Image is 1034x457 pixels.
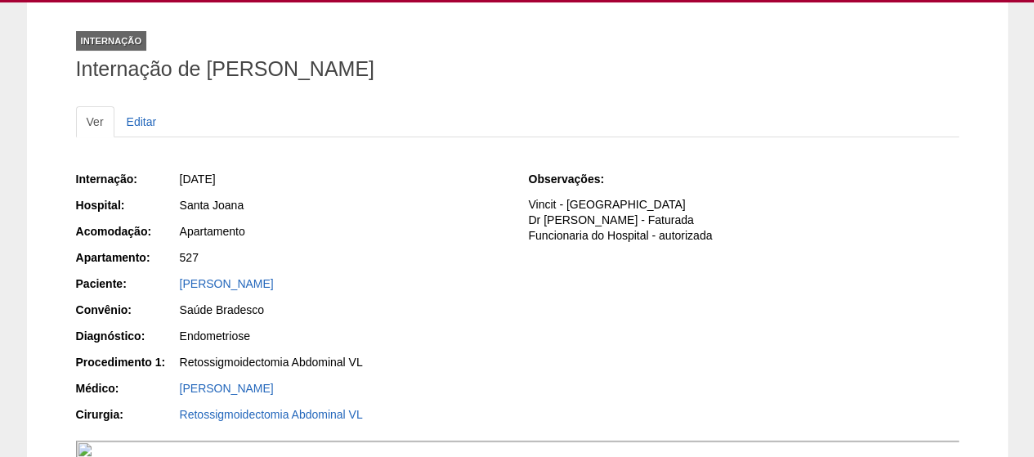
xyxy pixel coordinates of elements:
a: Retossigmoidectomia Abdominal VL [180,408,363,421]
div: Médico: [76,380,178,397]
a: Editar [116,106,168,137]
a: Ver [76,106,114,137]
div: Observações: [528,171,630,187]
div: Internação [76,31,147,51]
div: Retossigmoidectomia Abdominal VL [180,354,506,370]
a: [PERSON_NAME] [180,382,274,395]
div: Endometriose [180,328,506,344]
div: Apartamento: [76,249,178,266]
a: [PERSON_NAME] [180,277,274,290]
h1: Internação de [PERSON_NAME] [76,59,959,79]
div: 527 [180,249,506,266]
p: Vincit - [GEOGRAPHIC_DATA] Dr [PERSON_NAME] - Faturada Funcionaria do Hospital - autorizada [528,197,958,244]
div: Diagnóstico: [76,328,178,344]
div: Apartamento [180,223,506,240]
div: Internação: [76,171,178,187]
div: Saúde Bradesco [180,302,506,318]
div: Paciente: [76,276,178,292]
div: Cirurgia: [76,406,178,423]
div: Santa Joana [180,197,506,213]
div: Convênio: [76,302,178,318]
span: [DATE] [180,172,216,186]
div: Procedimento 1: [76,354,178,370]
div: Hospital: [76,197,178,213]
div: Acomodação: [76,223,178,240]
